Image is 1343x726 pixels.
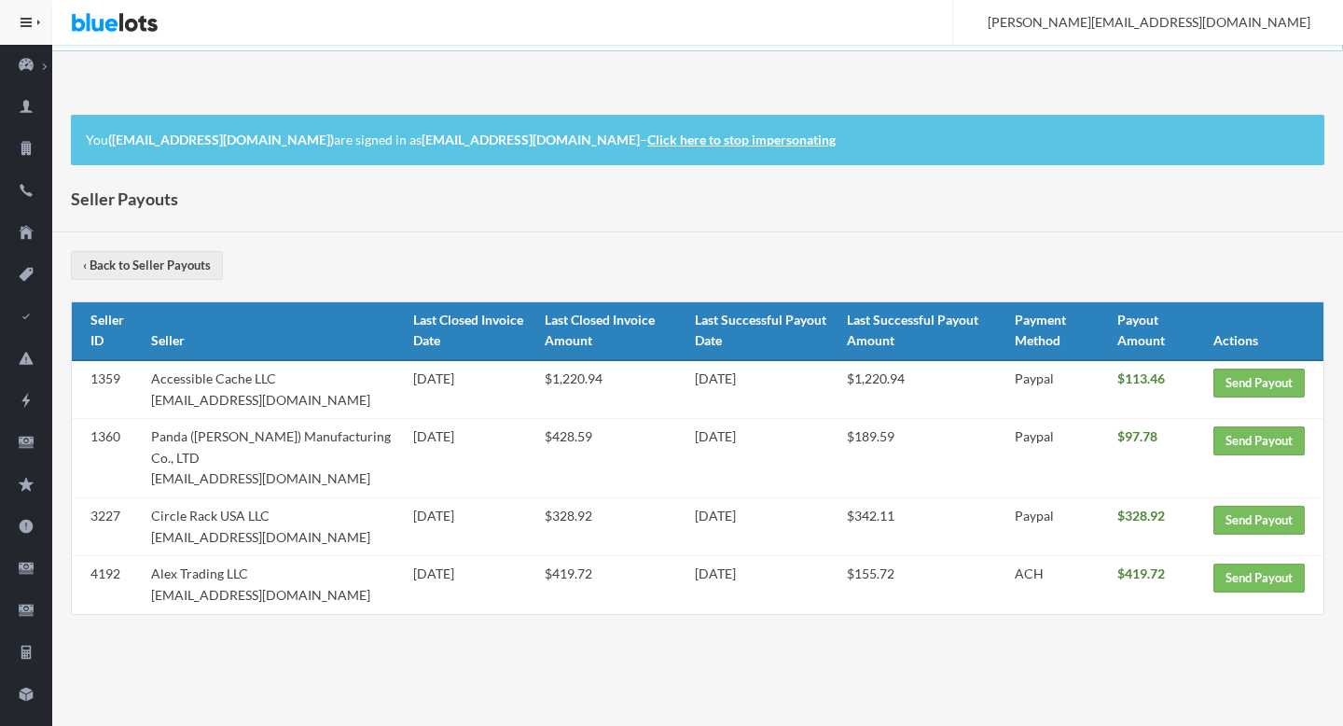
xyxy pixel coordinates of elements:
span: [PERSON_NAME][EMAIL_ADDRESS][DOMAIN_NAME] [967,14,1310,30]
td: 1360 [72,419,144,498]
td: Accessible Cache LLC [EMAIL_ADDRESS][DOMAIN_NAME] [144,360,406,419]
th: Seller [144,302,406,360]
td: Circle Rack USA LLC [EMAIL_ADDRESS][DOMAIN_NAME] [144,498,406,556]
b: $419.72 [1117,565,1165,581]
td: 1359 [72,360,144,419]
td: [DATE] [406,419,537,498]
td: Paypal [1007,360,1110,419]
td: $1,220.94 [839,360,1007,419]
td: [DATE] [687,498,839,556]
td: 3227 [72,498,144,556]
td: Alex Trading LLC [EMAIL_ADDRESS][DOMAIN_NAME] [144,556,406,614]
td: [DATE] [406,360,537,419]
td: $1,220.94 [537,360,687,419]
td: [DATE] [687,360,839,419]
td: 4192 [72,556,144,614]
td: Paypal [1007,498,1110,556]
td: Paypal [1007,419,1110,498]
th: Payout Amount [1110,302,1206,360]
h1: Seller Payouts [71,185,178,213]
td: [DATE] [687,419,839,498]
strong: ([EMAIL_ADDRESS][DOMAIN_NAME]) [108,132,334,147]
a: Send Payout [1213,369,1305,398]
td: $328.92 [537,498,687,556]
td: $155.72 [839,556,1007,614]
b: $328.92 [1117,508,1165,524]
a: Send Payout [1213,506,1305,535]
th: Last Closed Invoice Amount [537,302,687,360]
a: Send Payout [1213,564,1305,593]
td: Panda ([PERSON_NAME]) Manufacturing Co., LTD [EMAIL_ADDRESS][DOMAIN_NAME] [144,419,406,498]
a: Click here to stop impersonating [647,132,836,147]
b: $97.78 [1117,428,1157,444]
th: Last Successful Payout Date [687,302,839,360]
a: ‹ Back to Seller Payouts [71,251,223,280]
th: Seller ID [72,302,144,360]
td: [DATE] [406,498,537,556]
td: ACH [1007,556,1110,614]
td: $419.72 [537,556,687,614]
td: $189.59 [839,419,1007,498]
strong: [EMAIL_ADDRESS][DOMAIN_NAME] [422,132,640,147]
b: $113.46 [1117,370,1165,386]
div: You are signed in as – [71,115,1324,166]
td: $428.59 [537,419,687,498]
th: Payment Method [1007,302,1110,360]
td: $342.11 [839,498,1007,556]
th: Last Successful Payout Amount [839,302,1007,360]
td: [DATE] [406,556,537,614]
th: Last Closed Invoice Date [406,302,537,360]
th: Actions [1206,302,1323,360]
td: [DATE] [687,556,839,614]
a: Send Payout [1213,426,1305,455]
